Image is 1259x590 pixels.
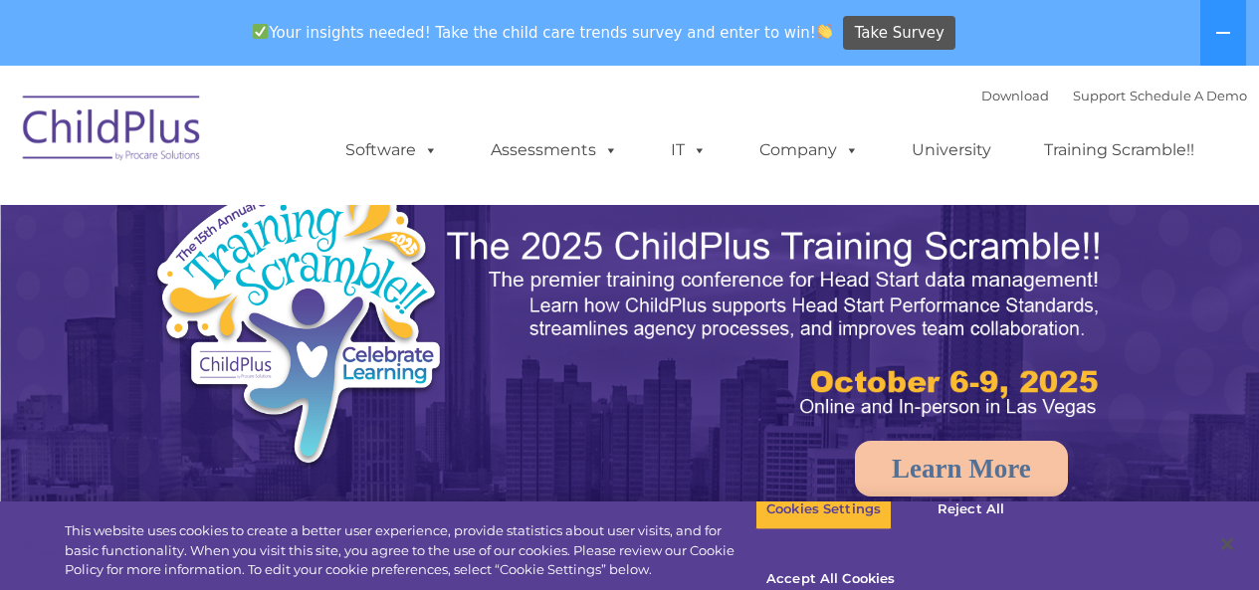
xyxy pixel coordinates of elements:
a: Training Scramble!! [1024,130,1214,170]
a: Download [981,88,1049,103]
img: ChildPlus by Procare Solutions [13,82,212,181]
a: Support [1073,88,1126,103]
div: This website uses cookies to create a better user experience, provide statistics about user visit... [65,521,755,580]
img: 👏 [817,24,832,39]
span: Last name [277,131,337,146]
a: Company [739,130,879,170]
a: Software [325,130,458,170]
span: Take Survey [855,16,944,51]
img: ✅ [253,24,268,39]
a: Take Survey [843,16,955,51]
span: Phone number [277,213,361,228]
a: Assessments [471,130,638,170]
button: Cookies Settings [755,489,892,530]
font: | [981,88,1247,103]
a: University [892,130,1011,170]
button: Close [1205,522,1249,566]
a: Learn More [855,441,1068,496]
a: IT [651,130,727,170]
a: Schedule A Demo [1130,88,1247,103]
button: Reject All [909,489,1033,530]
span: Your insights needed! Take the child care trends survey and enter to win! [245,13,841,52]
